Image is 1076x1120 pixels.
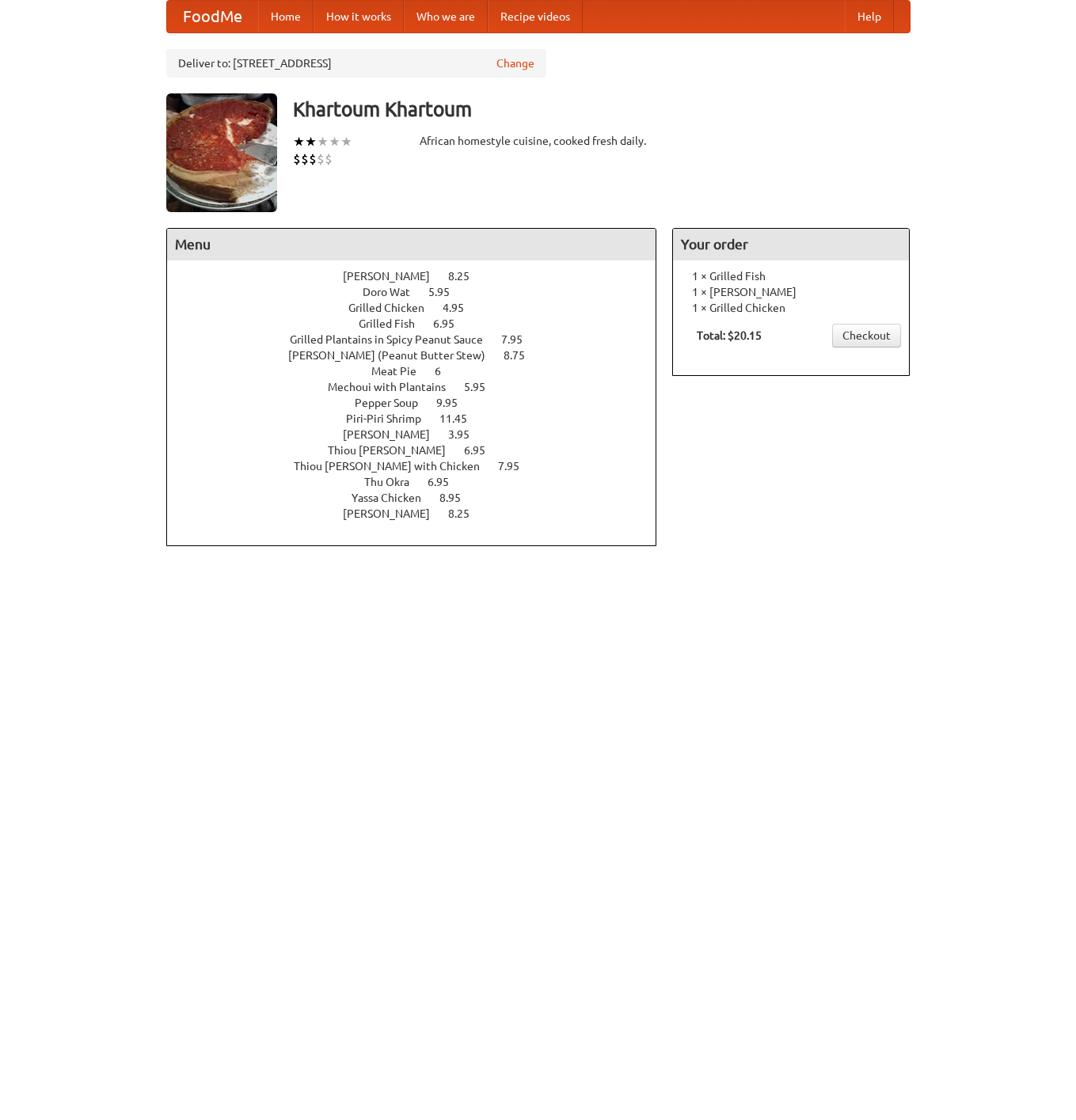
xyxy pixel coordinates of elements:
[288,349,501,362] span: [PERSON_NAME] (Peanut Butter Stew)
[355,397,487,409] a: Pepper Soup 9.95
[448,507,485,520] span: 8.25
[359,317,431,330] span: Grilled Fish
[496,55,534,71] a: Change
[343,428,499,441] a: [PERSON_NAME] 3.95
[328,381,462,393] span: Mechoui with Plantains
[448,428,485,441] span: 3.95
[346,412,496,425] a: Piri-Piri Shrimp 11.45
[371,365,470,378] a: Meat Pie 6
[288,349,554,362] a: [PERSON_NAME] (Peanut Butter Stew) 8.75
[681,268,901,284] li: 1 × Grilled Fish
[293,133,305,150] li: ★
[343,507,446,520] span: [PERSON_NAME]
[290,333,499,346] span: Grilled Plantains in Spicy Peanut Sauce
[498,460,535,473] span: 7.95
[343,270,499,283] a: [PERSON_NAME] 8.25
[845,1,894,32] a: Help
[697,329,762,342] b: Total: $20.15
[166,93,277,212] img: angular.jpg
[364,476,425,488] span: Thu Okra
[673,229,909,260] h4: Your order
[325,150,333,168] li: $
[343,507,499,520] a: [PERSON_NAME] 8.25
[428,476,465,488] span: 6.95
[258,1,314,32] a: Home
[317,150,325,168] li: $
[348,302,440,314] span: Grilled Chicken
[343,428,446,441] span: [PERSON_NAME]
[352,492,437,504] span: Yassa Chicken
[294,460,549,473] a: Thiou [PERSON_NAME] with Chicken 7.95
[301,150,309,168] li: $
[346,412,437,425] span: Piri-Piri Shrimp
[404,1,488,32] a: Who we are
[464,381,501,393] span: 5.95
[428,286,466,298] span: 5.95
[435,365,457,378] span: 6
[352,492,490,504] a: Yassa Chicken 8.95
[305,133,317,150] li: ★
[681,300,901,316] li: 1 × Grilled Chicken
[317,133,329,150] li: ★
[488,1,583,32] a: Recipe videos
[464,444,501,457] span: 6.95
[363,286,479,298] a: Doro Wat 5.95
[504,349,541,362] span: 8.75
[443,302,480,314] span: 4.95
[340,133,352,150] li: ★
[328,444,515,457] a: Thiou [PERSON_NAME] 6.95
[448,270,485,283] span: 8.25
[420,133,657,149] div: African homestyle cuisine, cooked fresh daily.
[501,333,538,346] span: 7.95
[167,229,656,260] h4: Menu
[832,324,901,347] a: Checkout
[343,270,446,283] span: [PERSON_NAME]
[309,150,317,168] li: $
[363,286,426,298] span: Doro Wat
[439,412,483,425] span: 11.45
[328,444,462,457] span: Thiou [PERSON_NAME]
[294,460,496,473] span: Thiou [PERSON_NAME] with Chicken
[436,397,473,409] span: 9.95
[355,397,434,409] span: Pepper Soup
[433,317,470,330] span: 6.95
[681,284,901,300] li: 1 × [PERSON_NAME]
[348,302,493,314] a: Grilled Chicken 4.95
[329,133,340,150] li: ★
[328,381,515,393] a: Mechoui with Plantains 5.95
[364,476,478,488] a: Thu Okra 6.95
[166,49,546,78] div: Deliver to: [STREET_ADDRESS]
[293,150,301,168] li: $
[314,1,404,32] a: How it works
[359,317,484,330] a: Grilled Fish 6.95
[371,365,432,378] span: Meat Pie
[439,492,477,504] span: 8.95
[167,1,258,32] a: FoodMe
[293,93,911,125] h3: Khartoum Khartoum
[290,333,552,346] a: Grilled Plantains in Spicy Peanut Sauce 7.95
